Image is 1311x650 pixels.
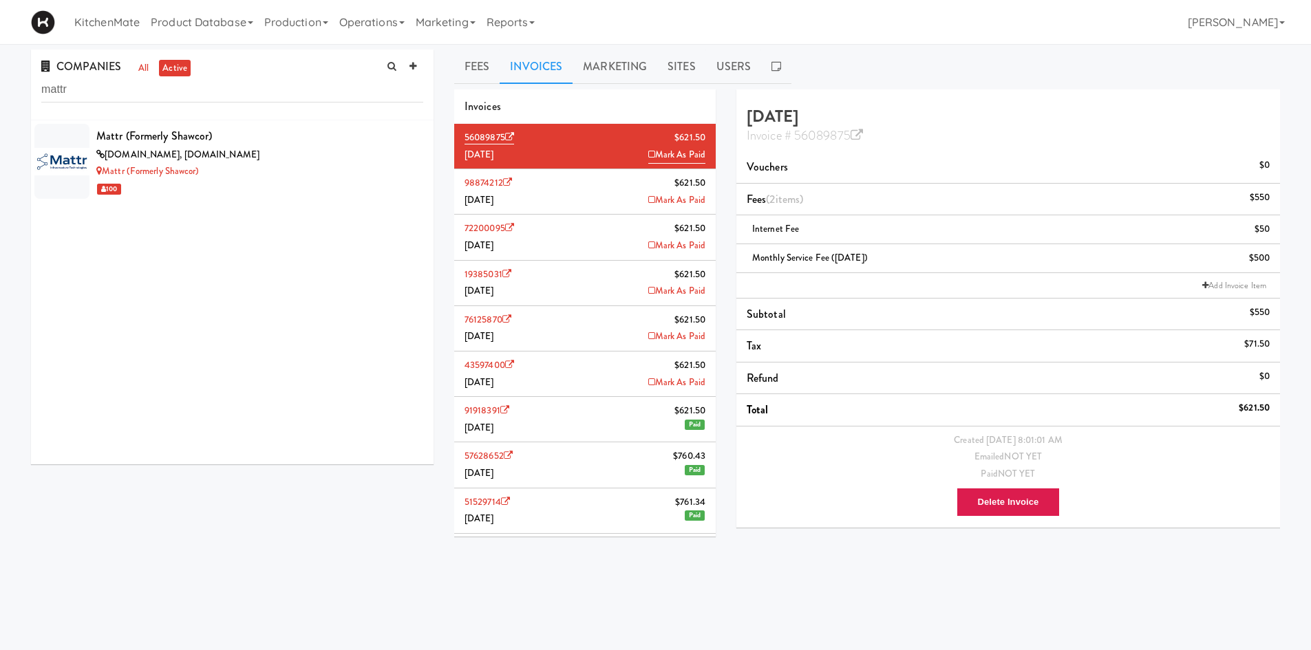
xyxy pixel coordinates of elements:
[41,58,121,74] span: COMPANIES
[96,126,423,147] div: Mattr (formerly Shawcor)
[685,465,705,475] span: Paid
[96,164,200,177] a: Mattr (formerly Shawcor)
[673,448,705,465] span: $760.43
[747,432,1270,449] div: Created [DATE] 8:01:01 AM
[31,120,434,202] li: Mattr (formerly Shawcor)[DOMAIN_NAME], [DOMAIN_NAME]Mattr (formerly Shawcor) 100
[1244,336,1270,353] div: $71.50
[674,402,705,420] span: $621.50
[1004,450,1042,463] span: NOT YET
[465,313,511,326] a: 76125870
[998,467,1036,480] span: NOT YET
[454,261,716,306] li: 19385031$621.50[DATE]Mark As Paid
[454,534,716,579] li: 34449165$712.13[DATE]Paid
[454,442,716,488] li: 57628652$760.43[DATE]Paid
[465,329,494,343] span: [DATE]
[454,124,716,169] li: 56089875$621.50[DATE]Mark As Paid
[1259,368,1270,385] div: $0
[747,107,1270,144] h4: [DATE]
[648,192,705,209] a: Mark As Paid
[97,184,121,195] span: 100
[465,193,494,206] span: [DATE]
[454,488,716,534] li: 51529714$761.34[DATE]Paid
[674,357,705,374] span: $621.50
[675,494,705,511] span: $761.34
[1250,189,1270,206] div: $550
[465,239,494,252] span: [DATE]
[1255,221,1270,238] div: $50
[454,50,500,84] a: Fees
[465,421,494,434] span: [DATE]
[159,60,191,77] a: active
[465,495,510,508] a: 51529714
[465,404,509,417] a: 91918391
[648,237,705,254] a: Mark As Paid
[648,328,705,345] a: Mark As Paid
[685,420,705,430] span: Paid
[674,266,705,283] span: $621.50
[454,215,716,260] li: 72200095$621.50[DATE]Mark As Paid
[674,220,705,237] span: $621.50
[1249,250,1270,267] div: $500
[747,466,1270,483] div: Paid
[465,268,511,281] a: 19385031
[657,50,706,84] a: Sites
[454,306,716,351] li: 76125870$621.50[DATE]Mark As Paid
[747,370,779,386] span: Refund
[465,358,514,371] a: 43597400
[465,512,494,525] span: [DATE]
[957,488,1060,517] button: Delete Invoice
[1259,157,1270,174] div: $0
[465,148,494,161] span: [DATE]
[747,127,863,144] a: Invoice # 56089875
[674,312,705,329] span: $621.50
[96,147,423,164] div: [DOMAIN_NAME], [DOMAIN_NAME]
[465,221,514,235] a: 72200095
[1199,279,1270,292] a: Add Invoice Item
[465,176,512,189] a: 98874212
[747,402,769,418] span: Total
[736,244,1280,273] li: Monthly Service Fee ([DATE])$500
[41,77,423,102] input: Search company
[706,50,762,84] a: Users
[465,98,501,114] span: Invoices
[454,351,716,397] li: 43597400$621.50[DATE]Mark As Paid
[465,284,494,297] span: [DATE]
[31,10,55,34] img: Micromart
[747,191,803,207] span: Fees
[465,466,494,479] span: [DATE]
[465,131,514,144] a: 56089875
[573,50,657,84] a: Marketing
[747,338,761,354] span: Tax
[747,306,786,322] span: Subtotal
[736,215,1280,244] li: Internet Fee$50
[674,175,705,192] span: $621.50
[648,374,705,391] a: Mark As Paid
[1250,304,1270,321] div: $550
[1239,400,1270,417] div: $621.50
[454,169,716,215] li: 98874212$621.50[DATE]Mark As Paid
[766,191,803,207] span: (2 )
[747,448,1270,466] div: Emailed
[465,449,513,462] a: 57628652
[500,50,573,84] a: Invoices
[752,251,868,264] span: Monthly Service Fee ([DATE])
[685,510,705,521] span: Paid
[648,283,705,300] a: Mark As Paid
[752,222,799,235] span: Internet Fee
[674,129,705,147] span: $621.50
[648,147,705,164] a: Mark As Paid
[465,376,494,389] span: [DATE]
[454,397,716,442] li: 91918391$621.50[DATE]Paid
[135,60,152,77] a: all
[747,159,788,175] span: Vouchers
[776,191,800,207] ng-pluralize: items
